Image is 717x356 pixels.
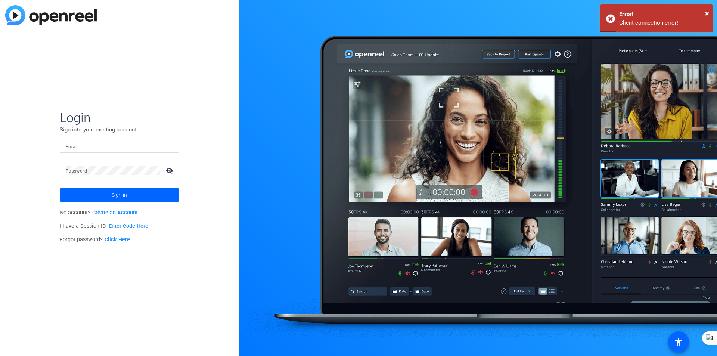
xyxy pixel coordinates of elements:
[60,188,179,202] button: Sign in
[105,236,130,243] a: Click Here
[60,223,148,229] span: I have a Session ID.
[60,210,138,216] span: No account?
[66,142,173,151] input: Enter Email Address
[619,10,707,19] div: Error!
[60,110,179,126] span: Login
[619,19,707,27] div: Client connection error!
[705,8,709,19] button: Close
[112,186,127,204] span: Sign in
[92,210,138,216] a: Create an Account
[109,223,148,229] a: Enter Code Here
[161,165,179,176] mat-icon: visibility_off
[60,126,179,134] p: Sign into your existing account.
[674,337,683,346] mat-icon: accessibility
[705,9,709,18] span: ×
[66,144,78,149] mat-label: Email
[66,168,87,174] mat-label: Password
[60,236,130,243] span: Forgot password?
[5,5,97,25] img: blue-gradient.svg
